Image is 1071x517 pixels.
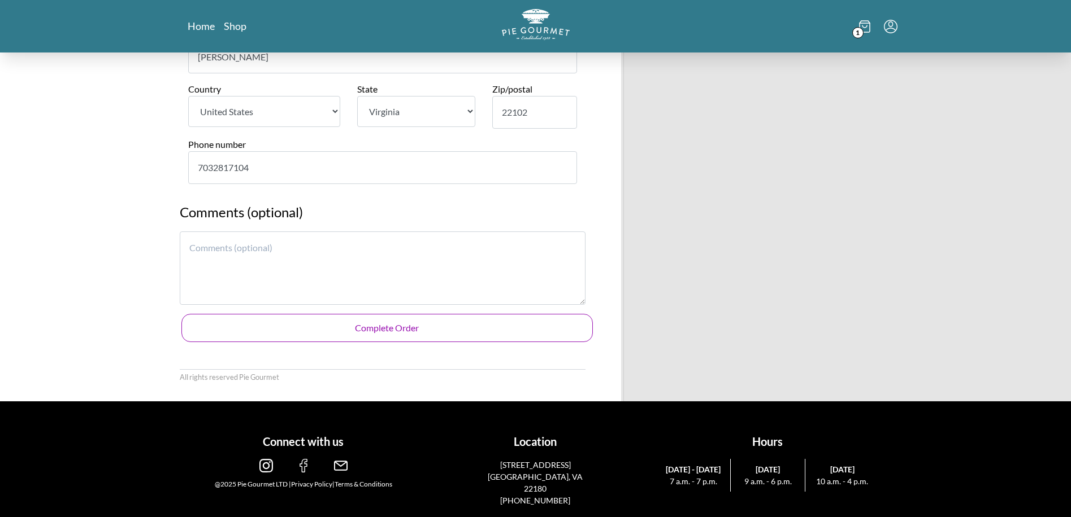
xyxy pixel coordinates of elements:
[192,433,415,450] h1: Connect with us
[480,459,591,494] a: [STREET_ADDRESS][GEOGRAPHIC_DATA], VA 22180
[810,475,875,487] span: 10 a.m. - 4 p.m.
[188,139,246,150] label: Phone number
[424,433,647,450] h1: Location
[357,84,378,94] label: State
[297,463,310,474] a: facebook
[852,27,864,38] span: 1
[500,496,570,505] a: [PHONE_NUMBER]
[291,480,332,488] a: Privacy Policy
[735,463,800,475] span: [DATE]
[180,202,586,231] h2: Comments (optional)
[180,372,279,383] li: All rights reserved Pie Gourmet
[492,84,532,94] label: Zip/postal
[735,475,800,487] span: 9 a.m. - 6 p.m.
[334,463,348,474] a: email
[661,475,726,487] span: 7 a.m. - 7 p.m.
[502,9,570,43] a: Logo
[810,463,875,475] span: [DATE]
[188,84,221,94] label: Country
[224,19,246,33] a: Shop
[502,9,570,40] img: logo
[492,96,577,129] input: Zip/postal
[661,463,726,475] span: [DATE] - [DATE]
[259,459,273,472] img: instagram
[188,41,577,73] input: City
[884,20,897,33] button: Menu
[297,459,310,472] img: facebook
[192,479,415,489] div: @2025 Pie Gourmet LTD | |
[188,19,215,33] a: Home
[480,471,591,494] p: [GEOGRAPHIC_DATA], VA 22180
[181,314,593,342] button: Complete Order
[480,459,591,471] p: [STREET_ADDRESS]
[259,463,273,474] a: instagram
[334,459,348,472] img: email
[656,433,879,450] h1: Hours
[335,480,392,488] a: Terms & Conditions
[188,151,577,184] input: Phone number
